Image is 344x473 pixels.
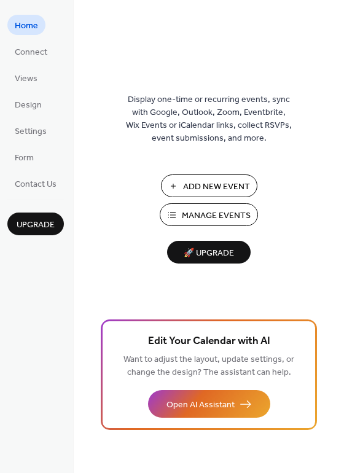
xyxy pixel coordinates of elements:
[15,178,57,191] span: Contact Us
[183,181,250,193] span: Add New Event
[15,125,47,138] span: Settings
[161,174,257,197] button: Add New Event
[7,213,64,235] button: Upgrade
[7,15,45,35] a: Home
[182,209,251,222] span: Manage Events
[7,173,64,193] a: Contact Us
[15,46,47,59] span: Connect
[160,203,258,226] button: Manage Events
[166,399,235,412] span: Open AI Assistant
[7,120,54,141] a: Settings
[123,351,294,381] span: Want to adjust the layout, update settings, or change the design? The assistant can help.
[126,93,292,145] span: Display one-time or recurring events, sync with Google, Outlook, Zoom, Eventbrite, Wix Events or ...
[7,41,55,61] a: Connect
[15,99,42,112] span: Design
[174,245,243,262] span: 🚀 Upgrade
[17,219,55,232] span: Upgrade
[15,152,34,165] span: Form
[15,20,38,33] span: Home
[167,241,251,264] button: 🚀 Upgrade
[148,390,270,418] button: Open AI Assistant
[7,147,41,167] a: Form
[7,94,49,114] a: Design
[15,72,37,85] span: Views
[7,68,45,88] a: Views
[148,333,270,350] span: Edit Your Calendar with AI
